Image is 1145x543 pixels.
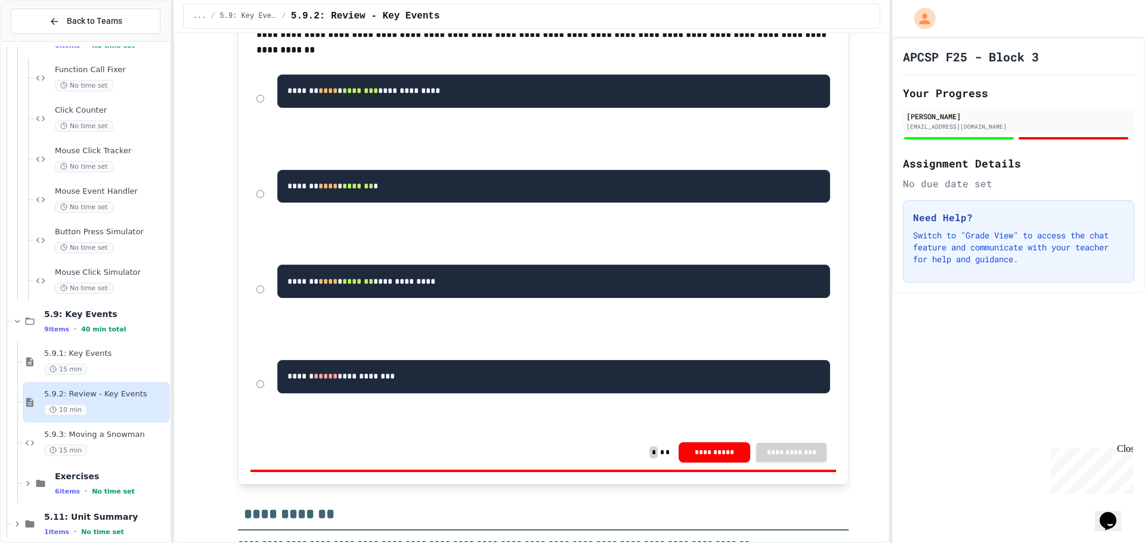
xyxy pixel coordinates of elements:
span: No time set [55,283,113,294]
p: Switch to "Grade View" to access the chat feature and communicate with your teacher for help and ... [913,229,1124,265]
h2: Your Progress [903,85,1134,101]
h1: APCSP F25 - Block 3 [903,48,1039,65]
span: 10 min [44,404,87,415]
div: No due date set [903,176,1134,191]
span: 5.9.2: Review - Key Events [44,389,168,399]
span: • [74,527,76,536]
h2: Assignment Details [903,155,1134,172]
span: 5.9.2: Review - Key Events [291,9,440,23]
div: Chat with us now!Close [5,5,82,76]
span: Back to Teams [67,15,122,27]
span: 5.9: Key Events [44,309,168,319]
span: Function Call Fixer [55,65,168,75]
div: My Account [902,5,939,32]
span: 5.11: Unit Summary [44,511,168,522]
span: No time set [55,242,113,253]
span: 5.9: Key Events [220,11,277,21]
iframe: chat widget [1095,495,1133,531]
span: 5.9.1: Key Events [44,349,168,359]
span: No time set [55,161,113,172]
span: No time set [55,120,113,132]
span: No time set [55,201,113,213]
span: / [211,11,215,21]
span: 9 items [44,325,69,333]
span: Exercises [55,471,168,482]
span: 5.9.3: Moving a Snowman [44,430,168,440]
span: • [85,486,87,496]
span: • [74,324,76,334]
div: [EMAIL_ADDRESS][DOMAIN_NAME] [906,122,1131,131]
span: 1 items [44,528,69,536]
span: ... [193,11,206,21]
span: No time set [81,528,124,536]
span: Click Counter [55,106,168,116]
span: Button Press Simulator [55,227,168,237]
span: 40 min total [81,325,126,333]
span: Mouse Click Simulator [55,268,168,278]
span: Mouse Event Handler [55,187,168,197]
iframe: chat widget [1046,443,1133,494]
span: 6 items [55,488,80,495]
span: 15 min [44,445,87,456]
span: 15 min [44,364,87,375]
div: [PERSON_NAME] [906,111,1131,122]
span: No time set [55,80,113,91]
span: No time set [92,488,135,495]
h3: Need Help? [913,210,1124,225]
span: / [282,11,286,21]
span: Mouse Click Tracker [55,146,168,156]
